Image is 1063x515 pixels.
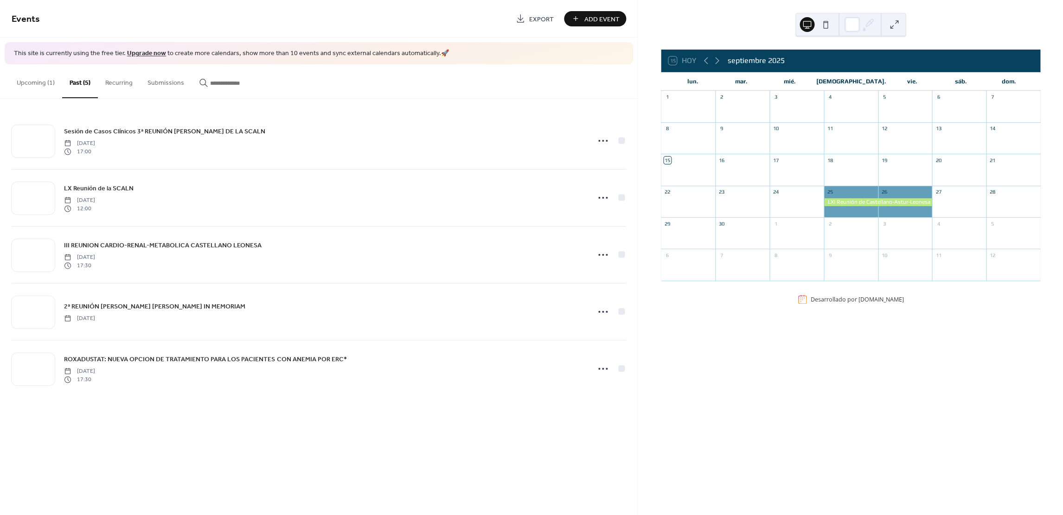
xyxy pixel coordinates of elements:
div: 14 [989,125,996,132]
div: vie. [888,72,936,91]
span: [DATE] [64,253,95,261]
span: [DATE] [64,139,95,147]
a: 2ª REUNIÓN [PERSON_NAME] [PERSON_NAME] IN MEMORIAM [64,301,245,312]
div: 18 [826,157,833,163]
div: 22 [664,188,671,195]
div: 4 [826,94,833,100]
div: 16 [718,157,725,163]
button: Add Event [564,11,626,26]
span: This site is currently using the free tier. to create more calendars, show more than 10 events an... [14,49,449,58]
a: [DOMAIN_NAME] [858,295,904,303]
span: Add Event [584,14,619,24]
div: 3 [772,94,779,100]
div: LXI Reunión de Castellano-Astur-Leonesa de Nefrología [824,198,932,206]
div: 6 [935,94,941,100]
div: 1 [664,94,671,100]
div: 24 [772,188,779,195]
div: Desarrollado por [811,295,904,303]
div: 9 [718,125,725,132]
div: 15 [664,157,671,163]
div: 8 [772,251,779,258]
div: 1 [772,220,779,227]
div: 10 [772,125,779,132]
span: 2ª REUNIÓN [PERSON_NAME] [PERSON_NAME] IN MEMORIAM [64,301,245,311]
div: 19 [881,157,888,163]
span: Sesión de Casos Clínicos 3ª REUNIÓN [PERSON_NAME] DE LA SCALN [64,126,265,136]
a: Export [509,11,560,26]
span: ROXADUSTAT: NUEVA OPCION DE TRATAMIENTO PARA LOS PACIENTES CON ANEMIA POR ERC* [64,354,346,364]
div: 4 [935,220,941,227]
span: Export [529,14,553,24]
div: mar. [717,72,765,91]
a: Upgrade now [127,47,166,60]
div: 12 [881,125,888,132]
div: 5 [881,94,888,100]
div: 6 [664,251,671,258]
span: [DATE] [64,367,95,375]
div: lun. [668,72,717,91]
a: LX Reunión de la SCALN [64,183,134,194]
button: Submissions [140,64,192,97]
div: 5 [989,220,996,227]
div: septiembre 2025 [727,55,784,66]
span: 17:30 [64,262,95,270]
span: Events [12,10,40,28]
span: 17:30 [64,376,95,384]
div: 10 [881,251,888,258]
div: sáb. [936,72,984,91]
div: 12 [989,251,996,258]
button: Past (5) [62,64,98,98]
span: 17:00 [64,148,95,156]
a: III REUNION CARDIO-RENAL-METABOLICA CASTELLANO LEONESA [64,240,262,251]
div: 8 [664,125,671,132]
div: dom. [985,72,1033,91]
div: 30 [718,220,725,227]
div: 20 [935,157,941,163]
div: 21 [989,157,996,163]
div: 7 [718,251,725,258]
div: 13 [935,125,941,132]
a: ROXADUSTAT: NUEVA OPCION DE TRATAMIENTO PARA LOS PACIENTES CON ANEMIA POR ERC* [64,354,346,364]
div: 28 [989,188,996,195]
div: [DEMOGRAPHIC_DATA]. [813,72,888,91]
button: Recurring [98,64,140,97]
div: 27 [935,188,941,195]
div: mié. [765,72,813,91]
span: LX Reunión de la SCALN [64,183,134,193]
div: 11 [935,251,941,258]
span: [DATE] [64,314,95,322]
div: 11 [826,125,833,132]
div: 23 [718,188,725,195]
a: Sesión de Casos Clínicos 3ª REUNIÓN [PERSON_NAME] DE LA SCALN [64,126,265,137]
span: [DATE] [64,196,95,204]
div: 9 [826,251,833,258]
button: Upcoming (1) [9,64,62,97]
div: 7 [989,94,996,100]
span: 12:00 [64,205,95,213]
div: 26 [881,188,888,195]
div: 3 [881,220,888,227]
span: III REUNION CARDIO-RENAL-METABOLICA CASTELLANO LEONESA [64,240,262,250]
div: 2 [718,94,725,100]
div: 17 [772,157,779,163]
div: 25 [826,188,833,195]
div: 2 [826,220,833,227]
div: 29 [664,220,671,227]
